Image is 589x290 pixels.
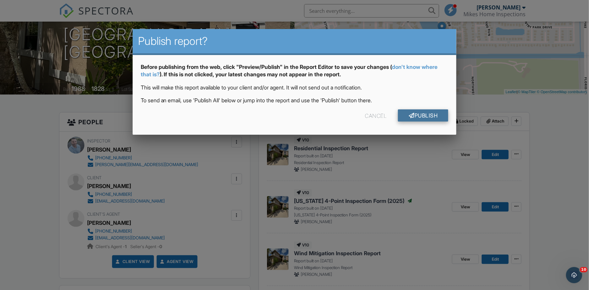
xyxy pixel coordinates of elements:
[566,267,582,283] iframe: Intercom live chat
[141,97,449,104] p: To send an email, use 'Publish All' below or jump into the report and use the 'Publish' button th...
[141,63,438,78] a: don't know where that is?
[138,34,451,48] h2: Publish report?
[141,63,449,84] div: Before publishing from the web, click "Preview/Publish" in the Report Editor to save your changes...
[141,84,449,91] p: This will make this report available to your client and/or agent. It will not send out a notifica...
[398,109,448,122] a: Publish
[365,109,386,122] div: Cancel
[580,267,588,272] span: 10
